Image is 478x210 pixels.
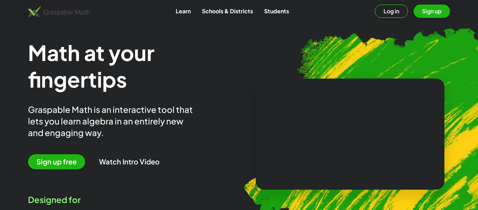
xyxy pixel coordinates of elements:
button: Watch Intro Video [99,157,160,166]
button: Log in [375,5,408,18]
div: Graspable Math is an interactive tool that lets you learn algebra in an entirely new and engaging... [28,104,196,138]
video: What is this? This is dynamic math notation. Dynamic math notation plays a central role in how Gr... [298,108,403,160]
a: Learn [170,5,196,18]
a: Schools & Districts [196,5,259,18]
span: Sign up free [28,154,85,169]
a: Students [259,5,295,18]
div: Designed for [28,194,228,205]
button: Sign up [414,5,450,18]
h1: Math at your fingertips [28,39,228,93]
